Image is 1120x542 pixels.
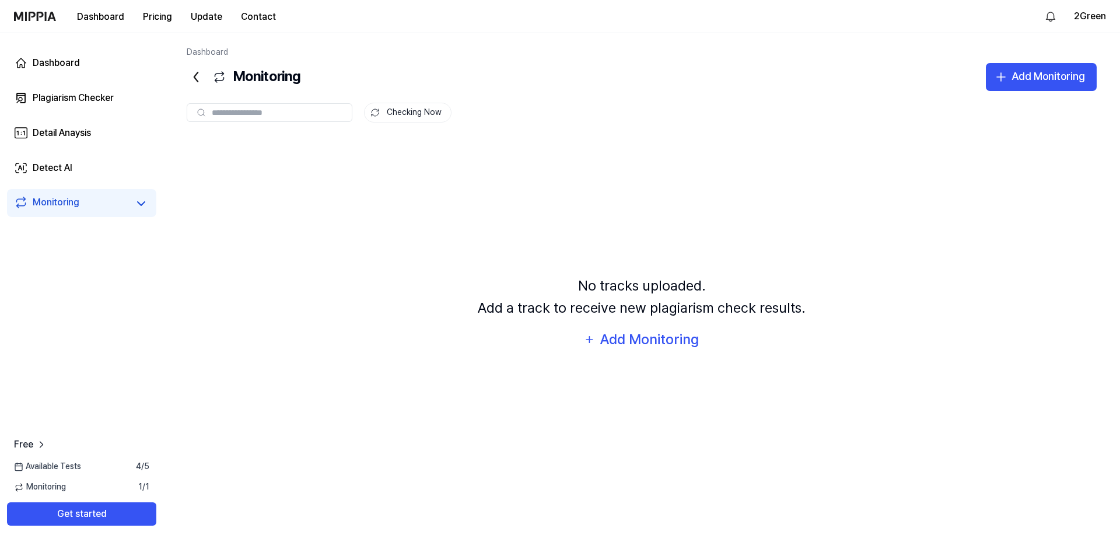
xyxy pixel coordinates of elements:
button: Contact [232,5,285,29]
span: Free [14,438,33,452]
img: logo [14,12,56,21]
button: Checking Now [364,103,452,123]
button: Update [181,5,232,29]
button: Dashboard [68,5,134,29]
a: Update [181,1,232,33]
button: Add Monitoring [986,63,1097,91]
div: Dashboard [33,56,80,70]
button: Add Monitoring [583,328,700,351]
div: Plagiarism Checker [33,91,114,105]
span: 4 / 5 [136,461,149,473]
div: Monitoring [187,63,300,91]
a: Dashboard [187,47,228,57]
span: 1 / 1 [138,481,149,493]
a: Monitoring [14,195,128,212]
div: No tracks uploaded. Add a track to receive new plagiarism check results. [478,275,806,320]
a: Detect AI [7,154,156,182]
div: Add Monitoring [1012,68,1085,85]
div: Detail Anaysis [33,126,91,140]
div: Add Monitoring [599,328,700,351]
span: Available Tests [14,461,81,473]
button: Get started [7,502,156,526]
a: Detail Anaysis [7,119,156,147]
a: Dashboard [7,49,156,77]
button: Pricing [134,5,181,29]
img: 알림 [1044,9,1058,23]
a: Free [14,438,47,452]
span: Monitoring [14,481,66,493]
div: Monitoring [33,195,79,212]
a: Plagiarism Checker [7,84,156,112]
div: Detect AI [33,161,72,175]
button: 2Green [1074,9,1106,23]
